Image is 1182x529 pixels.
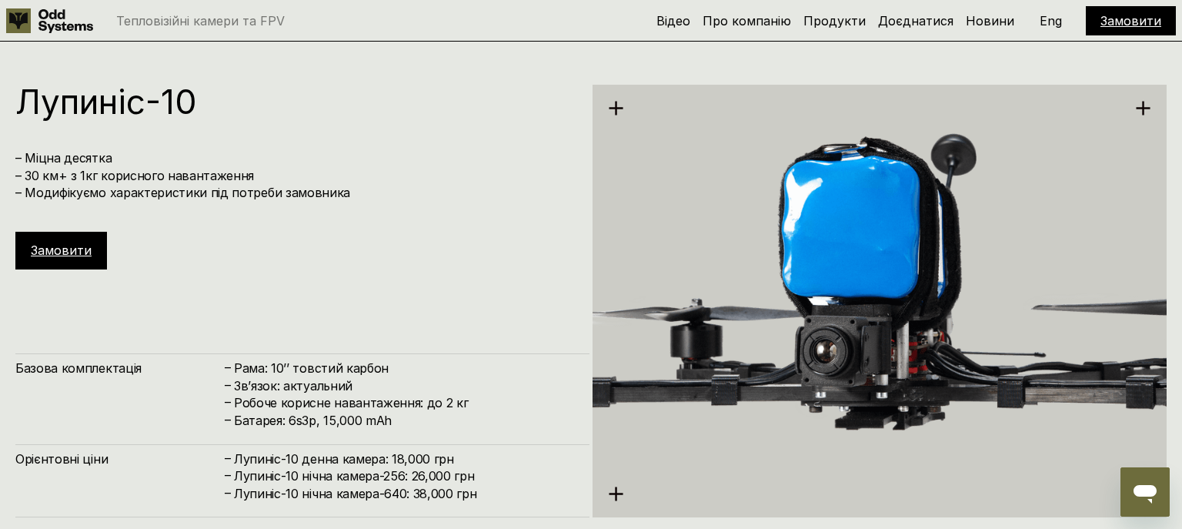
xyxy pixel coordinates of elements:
h4: Лупиніс-10 денна камера: 18,000 грн [234,450,574,467]
h4: Робоче корисне навантаження: до 2 кг [234,394,574,411]
a: Доєднатися [878,13,953,28]
h4: Орієнтовні ціни [15,450,223,467]
a: Замовити [31,243,92,258]
a: Новини [966,13,1014,28]
h4: Лупиніс-10 нічна камера-256: 26,000 грн [234,467,574,484]
a: Продукти [803,13,866,28]
h1: Лупиніс-10 [15,85,574,119]
p: Тепловізійні камери та FPV [116,15,285,27]
h4: – [225,359,231,376]
h4: Зв’язок: актуальний [234,377,574,394]
h4: Батарея: 6s3p, 15,000 mAh [234,412,574,429]
a: Про компанію [703,13,791,28]
h4: – [225,450,231,467]
h4: – [225,393,231,410]
h4: – [225,484,231,501]
p: Eng [1040,15,1062,27]
iframe: Кнопка для запуску вікна повідомлень [1120,467,1170,517]
h4: Лупиніс-10 нічна камера-640: 38,000 грн [234,485,574,502]
h4: – [225,467,231,484]
h4: – [225,410,231,427]
h4: – [225,377,231,393]
h4: Базова комплектація [15,360,223,377]
h4: Рама: 10’’ товстий карбон [234,360,574,377]
h4: – Міцна десятка – 30 км+ з 1кг корисного навантаження – Модифікуємо характеристики під потреби за... [15,149,574,201]
a: Відео [656,13,690,28]
a: Замовити [1100,13,1161,28]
